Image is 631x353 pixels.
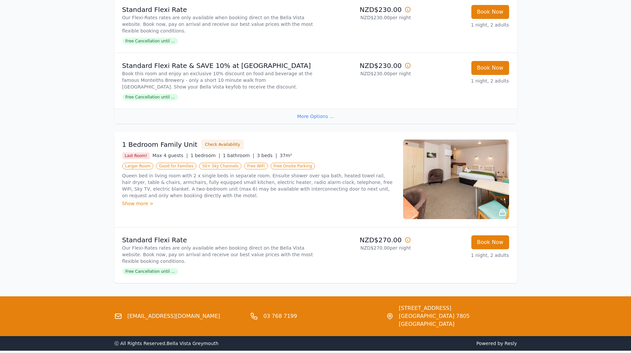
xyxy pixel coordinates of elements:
[122,14,313,34] p: Our Flexi-Rates rates are only available when booking direct on the Bella Vista website. Book now...
[318,245,411,251] p: NZD$270.00 per night
[114,341,219,346] span: ⓒ All Rights Reserved. Bella Vista Greymouth
[122,235,313,245] p: Standard Flexi Rate
[471,5,509,19] button: Book Now
[471,61,509,75] button: Book Now
[152,153,188,158] span: Max 4 guests |
[199,163,241,169] span: 50+ Sky Channels
[318,340,517,347] span: Powered by
[122,5,313,14] p: Standard Flexi Rate
[122,70,313,90] p: Book this room and enjoy an exclusive 10% discount on food and beverage at the famous Monteiths B...
[122,61,313,70] p: Standard Flexi Rate & SAVE 10% at [GEOGRAPHIC_DATA]
[122,200,395,207] div: Show more >
[416,78,509,84] p: 1 night, 2 adults
[244,163,268,169] span: Free WiFi
[318,5,411,14] p: NZD$230.00
[114,109,517,124] div: More Options ...
[122,152,150,159] span: Last Room!
[318,70,411,77] p: NZD$230.00 per night
[318,235,411,245] p: NZD$270.00
[399,312,517,328] span: [GEOGRAPHIC_DATA] 7805 [GEOGRAPHIC_DATA]
[263,312,297,320] a: 03 768 7199
[122,172,395,199] p: Queen bed in living room with 2 x single beds in separate room. Ensuite shower over spa bath, hea...
[190,153,220,158] span: 1 bedroom |
[156,163,196,169] span: Good for Families
[471,235,509,249] button: Book Now
[122,94,178,100] span: Free Cancellation until ...
[504,341,517,346] a: Resly
[122,268,178,275] span: Free Cancellation until ...
[122,245,313,265] p: Our Flexi-Rates rates are only available when booking direct on the Bella Vista website. Book now...
[122,140,197,149] h3: 1 Bedroom Family Unit
[416,252,509,259] p: 1 night, 2 adults
[318,61,411,70] p: NZD$230.00
[128,312,220,320] a: [EMAIL_ADDRESS][DOMAIN_NAME]
[122,163,154,169] span: Larger Room
[223,153,254,158] span: 1 bathroom |
[257,153,277,158] span: 3 beds |
[201,140,244,149] button: Check Availability
[280,153,292,158] span: 37m²
[122,38,178,44] span: Free Cancellation until ...
[271,163,315,169] span: Free Onsite Parking
[399,304,517,312] span: [STREET_ADDRESS]
[416,22,509,28] p: 1 night, 2 adults
[318,14,411,21] p: NZD$230.00 per night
